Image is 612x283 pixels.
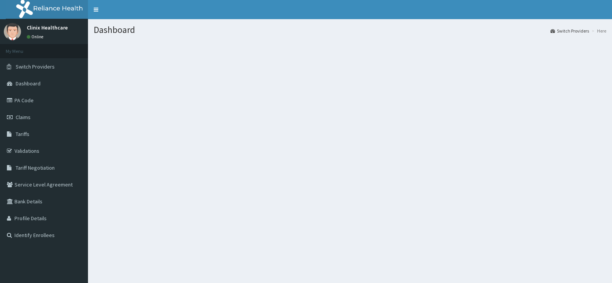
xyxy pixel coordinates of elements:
[550,28,589,34] a: Switch Providers
[16,63,55,70] span: Switch Providers
[94,25,606,35] h1: Dashboard
[16,164,55,171] span: Tariff Negotiation
[16,114,31,121] span: Claims
[16,80,41,87] span: Dashboard
[27,34,45,39] a: Online
[4,23,21,40] img: User Image
[590,28,606,34] li: Here
[16,131,29,137] span: Tariffs
[27,25,68,30] p: Clinix Healthcare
